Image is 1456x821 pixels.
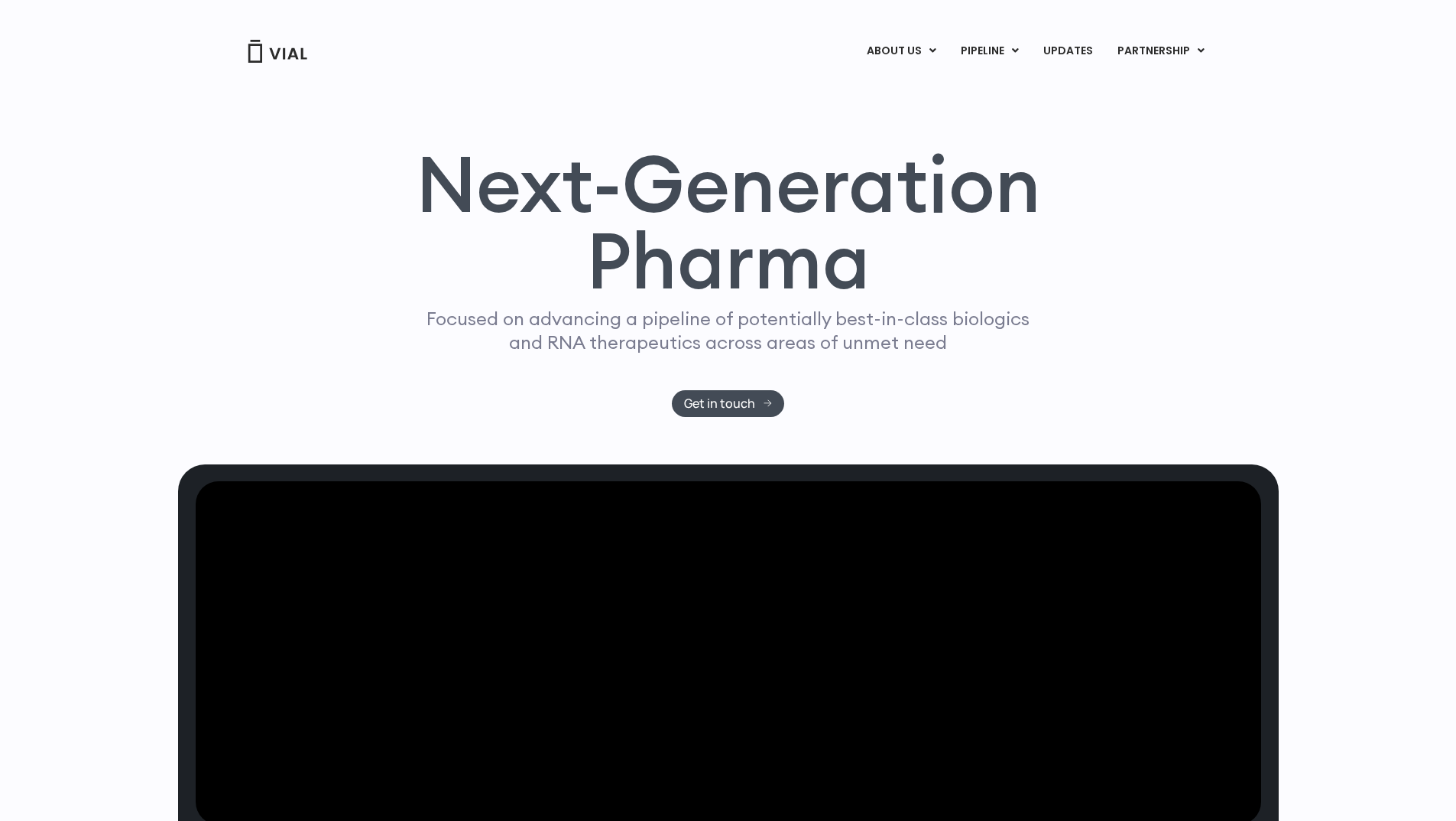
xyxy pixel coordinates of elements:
[672,390,784,417] a: Get in touch
[1105,38,1217,64] a: PARTNERSHIPMenu Toggle
[420,307,1036,354] p: Focused on advancing a pipeline of potentially best-in-class biologics and RNA therapeutics acros...
[1031,38,1104,64] a: UPDATES
[397,145,1059,300] h1: Next-Generation Pharma
[684,398,755,409] span: Get in touch
[854,38,948,64] a: ABOUT USMenu Toggle
[949,38,1030,64] a: PIPELINEMenu Toggle
[247,40,308,63] img: Vial Logo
